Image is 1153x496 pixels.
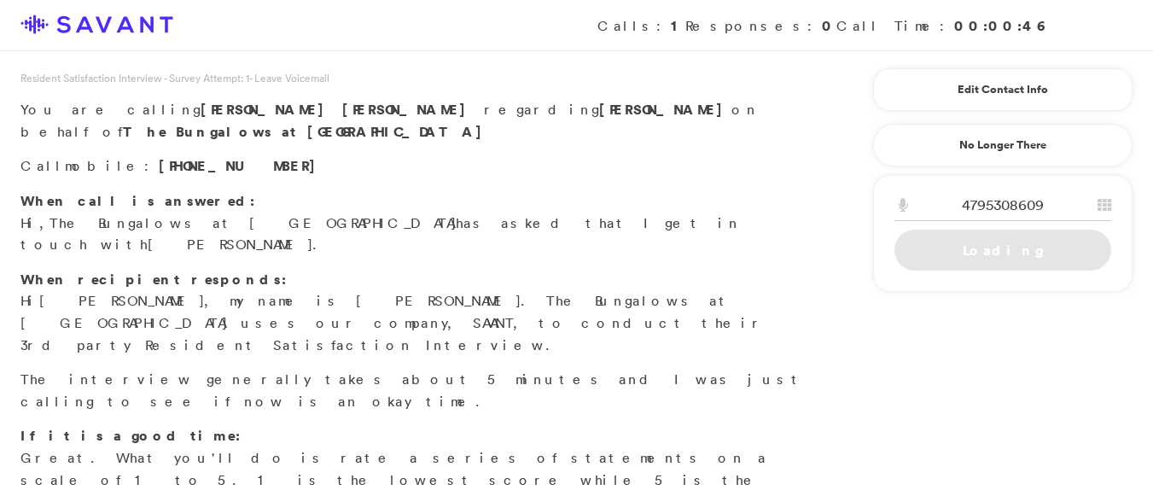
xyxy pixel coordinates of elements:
[873,124,1133,166] a: No Longer There
[20,270,287,289] strong: When recipient responds:
[342,100,475,119] span: [PERSON_NAME]
[20,155,808,178] p: Call :
[20,191,255,210] strong: When call is answered:
[159,156,324,175] span: [PHONE_NUMBER]
[148,236,312,253] span: [PERSON_NAME]
[954,16,1047,35] strong: 00:00:46
[20,71,329,85] span: Resident Satisfaction Interview - Survey Attempt: 1 - Leave Voicemail
[201,100,333,119] span: [PERSON_NAME]
[123,122,491,141] strong: The Bungalows at [GEOGRAPHIC_DATA]
[20,369,808,412] p: The interview generally takes about 5 minutes and I was just calling to see if now is an okay time.
[20,190,808,256] p: Hi, has asked that I get in touch with .
[49,214,456,231] span: The Bungalows at [GEOGRAPHIC_DATA]
[39,292,204,309] span: [PERSON_NAME]
[599,100,731,119] strong: [PERSON_NAME]
[65,157,144,174] span: mobile
[20,99,808,143] p: You are calling regarding on behalf of
[894,76,1111,103] a: Edit Contact Info
[20,269,808,356] p: Hi , my name is [PERSON_NAME]. The Bungalows at [GEOGRAPHIC_DATA] uses our company, SAVANT, to co...
[894,230,1111,271] a: Loading
[20,426,241,445] strong: If it is a good time:
[671,16,685,35] strong: 1
[822,16,836,35] strong: 0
